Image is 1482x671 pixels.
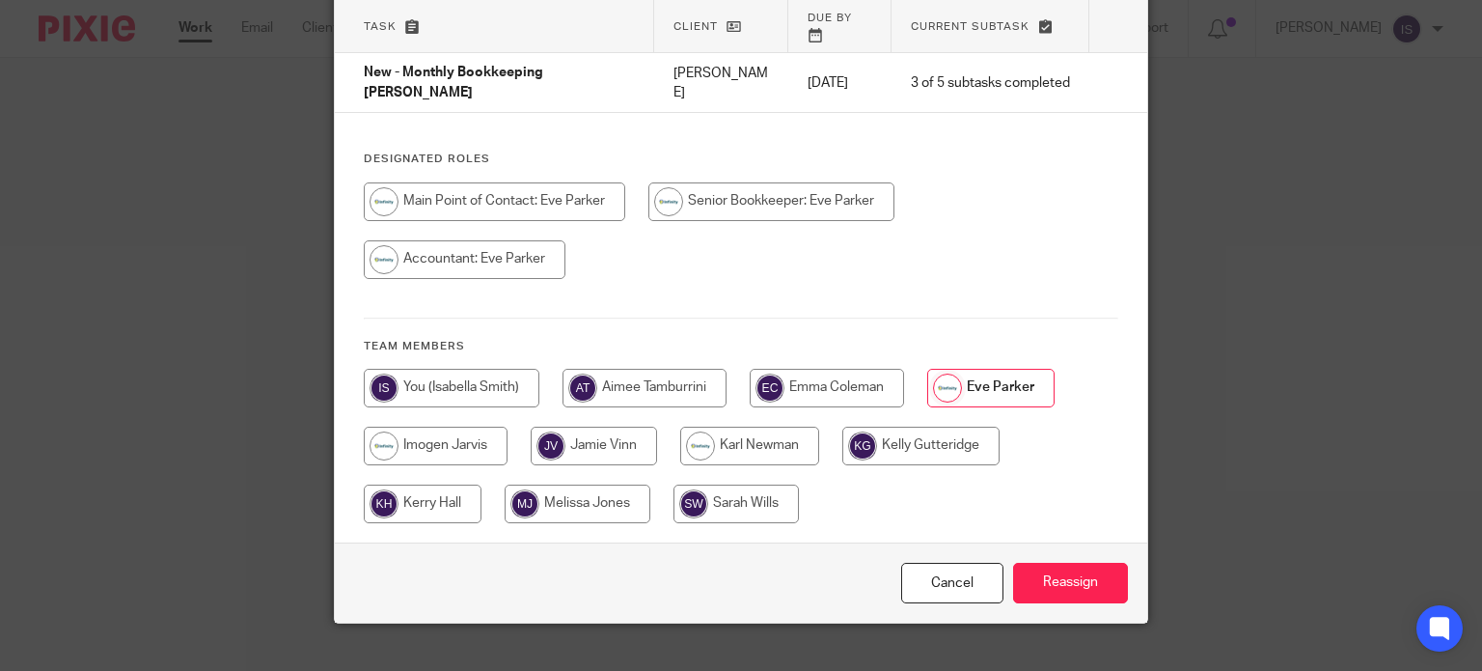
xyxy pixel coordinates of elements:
[364,152,1119,167] h4: Designated Roles
[901,563,1003,604] a: Close this dialog window
[1013,563,1128,604] input: Reassign
[673,21,718,32] span: Client
[364,21,397,32] span: Task
[673,64,770,103] p: [PERSON_NAME]
[911,21,1029,32] span: Current subtask
[364,339,1119,354] h4: Team members
[364,67,543,100] span: New - Monthly Bookkeeping [PERSON_NAME]
[892,53,1089,113] td: 3 of 5 subtasks completed
[808,13,852,23] span: Due by
[808,73,872,93] p: [DATE]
